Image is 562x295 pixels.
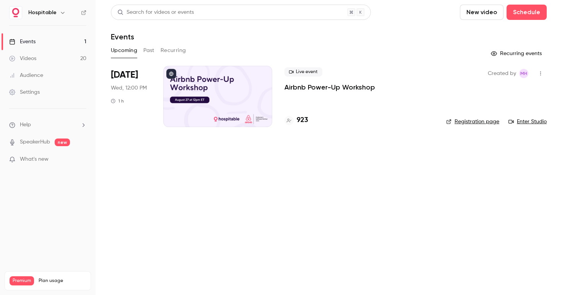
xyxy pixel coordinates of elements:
[507,5,547,20] button: Schedule
[9,121,86,129] li: help-dropdown-opener
[20,138,50,146] a: SpeakerHub
[111,66,151,127] div: Aug 27 Wed, 12:00 PM (America/Toronto)
[508,118,547,125] a: Enter Studio
[460,5,504,20] button: New video
[111,84,147,92] span: Wed, 12:00 PM
[39,278,86,284] span: Plan usage
[111,98,124,104] div: 1 h
[9,55,36,62] div: Videos
[111,44,137,57] button: Upcoming
[20,155,49,163] span: What's new
[284,67,322,77] span: Live event
[297,115,308,125] h4: 923
[446,118,499,125] a: Registration page
[488,69,516,78] span: Created by
[117,8,194,16] div: Search for videos or events
[143,44,154,57] button: Past
[9,38,36,46] div: Events
[10,7,22,19] img: Hospitable
[519,69,528,78] span: Miles Hobson
[111,32,134,41] h1: Events
[28,9,57,16] h6: Hospitable
[284,115,308,125] a: 923
[161,44,186,57] button: Recurring
[55,139,70,146] span: new
[284,83,375,92] a: Airbnb Power-Up Workshop
[9,88,40,96] div: Settings
[111,69,138,81] span: [DATE]
[520,69,527,78] span: MH
[20,121,31,129] span: Help
[9,72,43,79] div: Audience
[77,156,86,163] iframe: Noticeable Trigger
[487,47,547,60] button: Recurring events
[10,276,34,285] span: Premium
